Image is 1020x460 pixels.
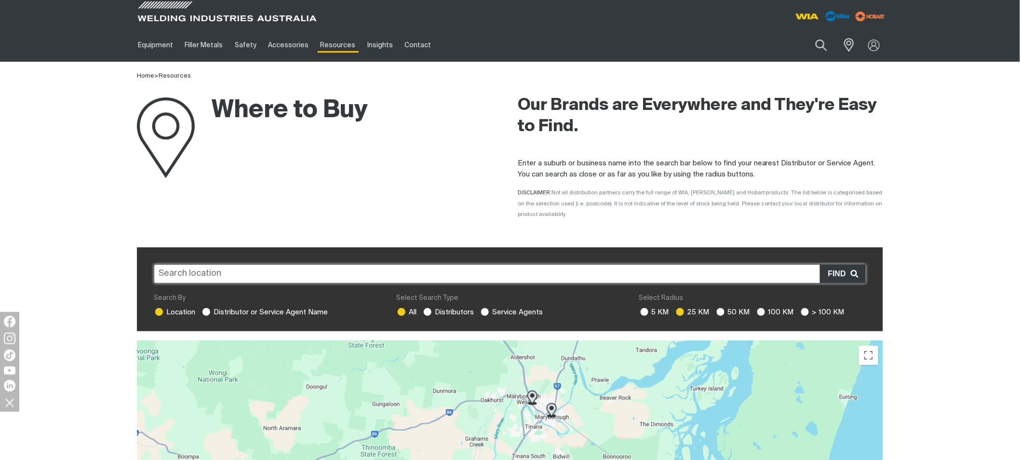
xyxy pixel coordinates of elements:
label: 5 KM [639,309,669,316]
a: Accessories [262,28,314,62]
label: Service Agents [480,309,543,316]
label: Distributor or Service Agent Name [201,309,328,316]
label: 25 KM [675,309,710,316]
span: Find [828,268,851,280]
label: 50 KM [715,309,750,316]
a: Safety [229,28,262,62]
p: Enter a suburb or business name into the search bar below to find your nearest Distributor or Ser... [518,158,883,180]
button: Find [820,265,866,283]
a: Insights [362,28,399,62]
img: Instagram [4,333,15,344]
button: Search products [805,34,838,56]
label: Distributors [422,309,474,316]
a: Filler Metals [179,28,228,62]
input: Search location [154,264,866,284]
h1: Where to Buy [137,95,368,126]
img: Facebook [4,316,15,327]
img: miller [853,9,888,24]
label: 100 KM [756,309,794,316]
button: Toggle fullscreen view [859,346,878,365]
a: Home [137,73,154,79]
img: hide socials [1,394,18,411]
img: TikTok [4,350,15,361]
a: Equipment [132,28,179,62]
span: DISCLAIMER: [518,190,883,217]
img: YouTube [4,366,15,375]
input: Product name or item number... [793,34,838,56]
span: Not all distribution partners carry the full range of WIA, [PERSON_NAME] and Hobart products. The... [518,190,883,217]
label: > 100 KM [800,309,845,316]
div: Select Radius [639,293,866,303]
label: Location [154,309,195,316]
h2: Our Brands are Everywhere and They're Easy to Find. [518,95,883,137]
a: Contact [399,28,437,62]
div: Select Search Type [396,293,623,303]
label: All [396,309,416,316]
div: Search By [154,293,381,303]
img: LinkedIn [4,380,15,392]
a: Resources [159,73,191,79]
nav: Main [132,28,699,62]
a: Resources [315,28,362,62]
span: > [154,73,159,79]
